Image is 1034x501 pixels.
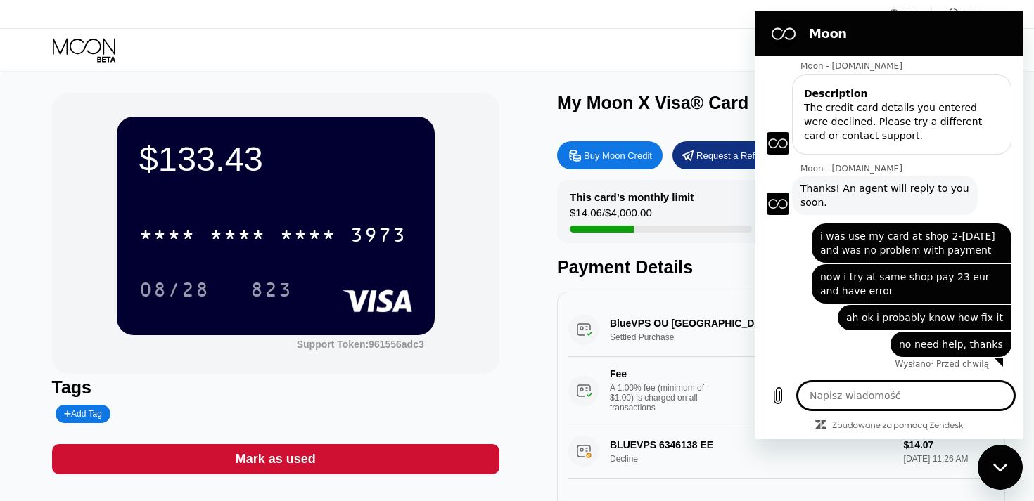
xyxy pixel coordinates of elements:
div: Support Token:961556adc3 [297,339,424,350]
div: Mark as used [236,451,316,467]
div: Buy Moon Credit [557,141,663,169]
div: Request a Refund [696,150,770,162]
div: 3973 [350,226,407,248]
div: $14.06 / $4,000.00 [570,207,652,226]
div: 08/28 [129,272,220,307]
div: EN [904,9,916,19]
div: Fee [610,368,708,379]
div: Payment Details [557,257,1005,278]
div: FAQ [932,7,981,21]
div: Tags [52,377,500,398]
div: EN [889,7,932,21]
div: 823 [250,280,293,303]
iframe: Okno komunikatora [755,11,1023,439]
div: FAQ [964,9,981,19]
div: Add Tag [64,409,102,419]
div: 823 [240,272,303,307]
div: A 1.00% fee (minimum of $1.00) is charged on all transactions [610,383,715,412]
div: FeeA 1.00% fee (minimum of $1.00) is charged on all transactions$1.00[DATE] 11:28 AM [568,357,994,424]
div: My Moon X Visa® Card [557,93,748,113]
div: $133.43 [139,139,412,178]
iframe: Przycisk uruchamiania okna komunikatora, konwersacja w toku [978,445,1023,490]
div: Buy Moon Credit [584,150,652,162]
div: Mark as used [52,444,500,474]
div: Request a Refund [672,141,778,169]
div: 08/28 [139,280,210,303]
div: Support Token: 961556adc3 [297,339,424,350]
div: This card’s monthly limit [570,191,694,203]
div: Add Tag [56,405,110,423]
